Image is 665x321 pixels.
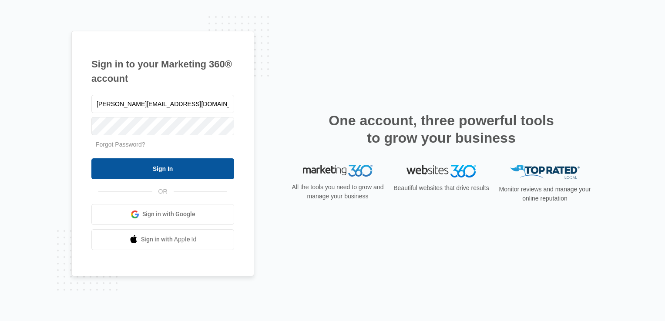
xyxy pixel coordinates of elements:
[393,184,490,193] p: Beautiful websites that drive results
[91,158,234,179] input: Sign In
[91,57,234,86] h1: Sign in to your Marketing 360® account
[303,165,373,177] img: Marketing 360
[141,235,197,244] span: Sign in with Apple Id
[152,187,174,196] span: OR
[142,210,195,219] span: Sign in with Google
[510,165,580,179] img: Top Rated Local
[91,204,234,225] a: Sign in with Google
[326,112,557,147] h2: One account, three powerful tools to grow your business
[289,183,386,201] p: All the tools you need to grow and manage your business
[96,141,145,148] a: Forgot Password?
[406,165,476,177] img: Websites 360
[496,185,594,203] p: Monitor reviews and manage your online reputation
[91,95,234,113] input: Email
[91,229,234,250] a: Sign in with Apple Id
